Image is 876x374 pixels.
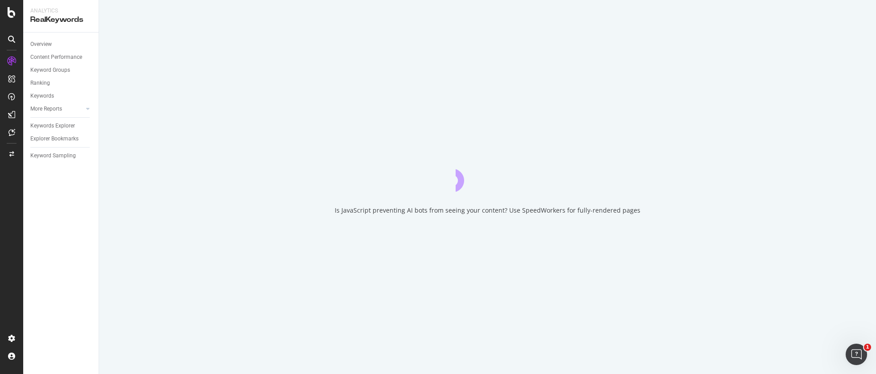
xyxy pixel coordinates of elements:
div: animation [456,160,520,192]
div: Keywords [30,91,54,101]
div: Analytics [30,7,91,15]
div: Overview [30,40,52,49]
a: Content Performance [30,53,92,62]
div: RealKeywords [30,15,91,25]
a: Keywords Explorer [30,121,92,131]
a: More Reports [30,104,83,114]
a: Overview [30,40,92,49]
div: More Reports [30,104,62,114]
a: Keyword Groups [30,66,92,75]
div: Content Performance [30,53,82,62]
a: Keyword Sampling [30,151,92,160]
div: Is JavaScript preventing AI bots from seeing your content? Use SpeedWorkers for fully-rendered pages [335,206,640,215]
div: Keywords Explorer [30,121,75,131]
a: Ranking [30,78,92,88]
a: Keywords [30,91,92,101]
div: Explorer Bookmarks [30,134,79,144]
iframe: Intercom live chat [846,344,867,365]
div: Keyword Groups [30,66,70,75]
a: Explorer Bookmarks [30,134,92,144]
div: Ranking [30,78,50,88]
span: 1 [864,344,871,351]
div: Keyword Sampling [30,151,76,160]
